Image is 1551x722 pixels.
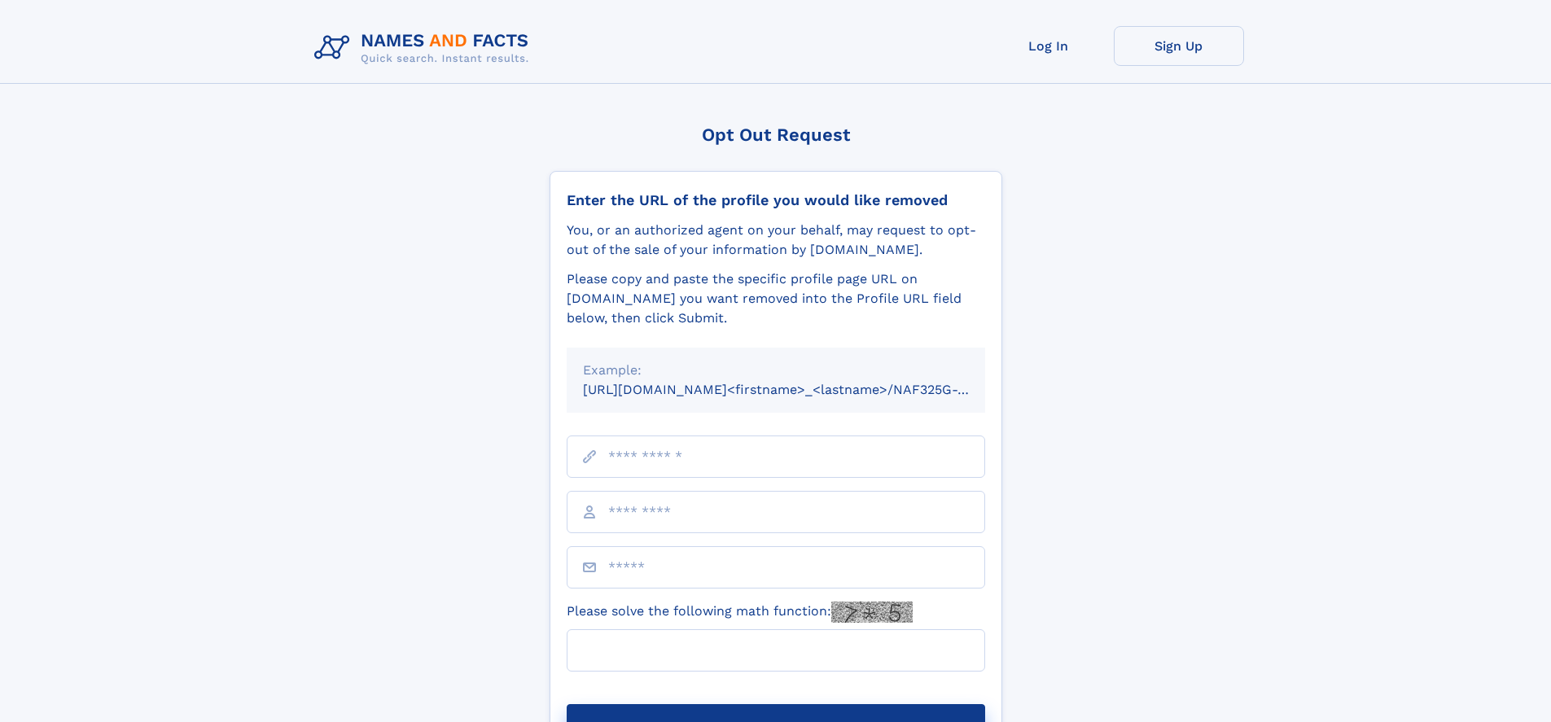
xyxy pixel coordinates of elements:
[567,191,985,209] div: Enter the URL of the profile you would like removed
[583,382,1016,397] small: [URL][DOMAIN_NAME]<firstname>_<lastname>/NAF325G-xxxxxxxx
[308,26,542,70] img: Logo Names and Facts
[1114,26,1244,66] a: Sign Up
[583,361,969,380] div: Example:
[567,221,985,260] div: You, or an authorized agent on your behalf, may request to opt-out of the sale of your informatio...
[550,125,1002,145] div: Opt Out Request
[567,269,985,328] div: Please copy and paste the specific profile page URL on [DOMAIN_NAME] you want removed into the Pr...
[567,602,913,623] label: Please solve the following math function:
[984,26,1114,66] a: Log In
